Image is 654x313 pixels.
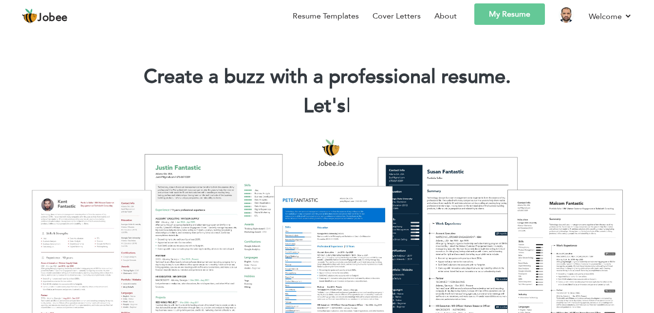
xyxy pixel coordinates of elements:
a: Welcome [589,10,632,22]
img: Profile Img [559,7,574,23]
a: Cover Letters [373,10,421,22]
a: My Resume [474,3,545,25]
a: Resume Templates [293,10,359,22]
h2: Let's [15,94,639,119]
span: Jobee [37,13,68,23]
a: About [434,10,457,22]
img: jobee.io [22,8,37,24]
h1: Create a buzz with a professional resume. [15,64,639,90]
span: | [346,93,351,119]
a: Jobee [22,8,68,24]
